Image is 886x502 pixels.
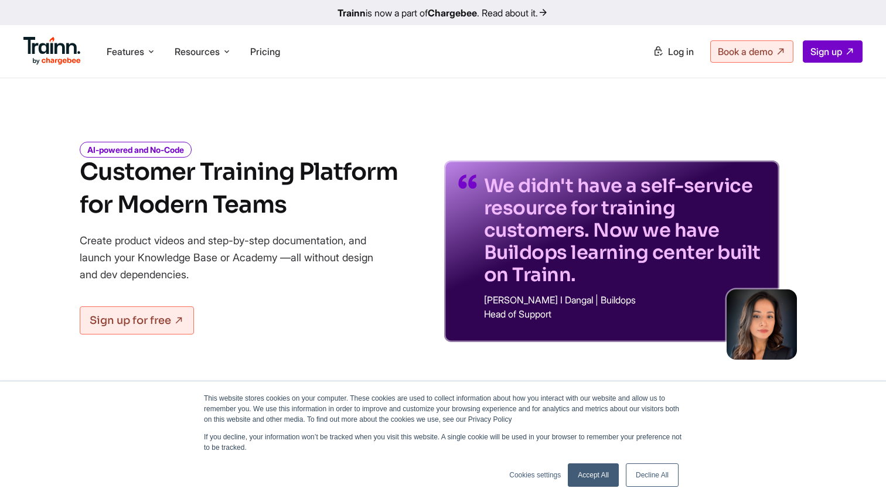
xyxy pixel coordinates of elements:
[458,175,477,189] img: quotes-purple.41a7099.svg
[509,470,561,480] a: Cookies settings
[484,175,765,286] p: We didn't have a self-service resource for training customers. Now we have Buildops learning cent...
[484,295,765,305] p: [PERSON_NAME] I Dangal | Buildops
[710,40,793,63] a: Book a demo
[204,393,682,425] p: This website stores cookies on your computer. These cookies are used to collect information about...
[718,46,773,57] span: Book a demo
[80,156,398,221] h1: Customer Training Platform for Modern Teams
[568,463,619,487] a: Accept All
[23,37,81,65] img: Trainn Logo
[810,46,842,57] span: Sign up
[668,46,694,57] span: Log in
[80,306,194,334] a: Sign up for free
[250,46,280,57] a: Pricing
[107,45,144,58] span: Features
[646,41,701,62] a: Log in
[428,7,477,19] b: Chargebee
[827,446,886,502] iframe: Chat Widget
[626,463,679,487] a: Decline All
[484,309,765,319] p: Head of Support
[80,232,390,283] p: Create product videos and step-by-step documentation, and launch your Knowledge Base or Academy —...
[204,432,682,453] p: If you decline, your information won’t be tracked when you visit this website. A single cookie wi...
[175,45,220,58] span: Resources
[727,289,797,360] img: sabina-buildops.d2e8138.png
[80,142,192,158] i: AI-powered and No-Code
[803,40,863,63] a: Sign up
[338,7,366,19] b: Trainn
